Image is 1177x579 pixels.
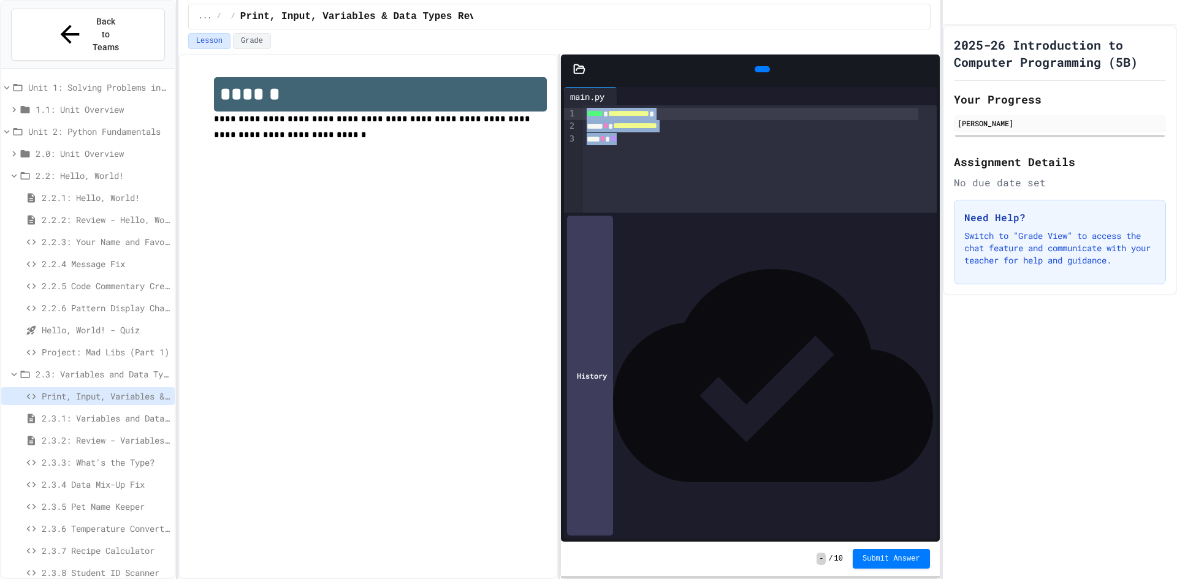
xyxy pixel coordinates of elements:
[28,125,170,138] span: Unit 2: Python Fundamentals
[42,522,170,535] span: 2.3.6 Temperature Converter
[42,191,170,204] span: 2.2.1: Hello, World!
[564,120,576,132] div: 2
[954,153,1166,170] h2: Assignment Details
[954,36,1166,70] h1: 2025-26 Introduction to Computer Programming (5B)
[28,81,170,94] span: Unit 1: Solving Problems in Computer Science
[42,456,170,469] span: 2.3.3: What's the Type?
[42,566,170,579] span: 2.3.8 Student ID Scanner
[964,210,1156,225] h3: Need Help?
[954,175,1166,190] div: No due date set
[817,553,826,565] span: -
[42,213,170,226] span: 2.2.2: Review - Hello, World!
[36,368,170,380] span: 2.3: Variables and Data Types
[42,279,170,292] span: 2.2.5 Code Commentary Creator
[216,12,221,21] span: /
[564,133,576,145] div: 3
[567,216,613,535] div: History
[42,390,170,403] span: Print, Input, Variables & Data Types Review
[828,554,832,564] span: /
[231,12,235,21] span: /
[42,324,170,336] span: Hello, World! - Quiz
[564,108,576,120] div: 1
[233,33,271,49] button: Grade
[954,91,1166,108] h2: Your Progress
[42,412,170,425] span: 2.3.1: Variables and Data Types
[36,169,170,182] span: 2.2: Hello, World!
[958,118,1162,129] div: [PERSON_NAME]
[42,257,170,270] span: 2.2.4 Message Fix
[834,554,843,564] span: 10
[564,87,617,105] div: main.py
[964,230,1156,267] p: Switch to "Grade View" to access the chat feature and communicate with your teacher for help and ...
[199,12,212,21] span: ...
[91,15,120,54] span: Back to Teams
[42,478,170,491] span: 2.3.4 Data Mix-Up Fix
[42,235,170,248] span: 2.2.3: Your Name and Favorite Movie
[188,33,230,49] button: Lesson
[11,9,165,61] button: Back to Teams
[42,301,170,314] span: 2.2.6 Pattern Display Challenge
[42,500,170,513] span: 2.3.5 Pet Name Keeper
[42,544,170,557] span: 2.3.7 Recipe Calculator
[853,549,930,569] button: Submit Answer
[240,9,493,24] span: Print, Input, Variables & Data Types Review
[564,90,611,103] div: main.py
[42,434,170,447] span: 2.3.2: Review - Variables and Data Types
[863,554,920,564] span: Submit Answer
[42,346,170,358] span: Project: Mad Libs (Part 1)
[36,147,170,160] span: 2.0: Unit Overview
[36,103,170,116] span: 1.1: Unit Overview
